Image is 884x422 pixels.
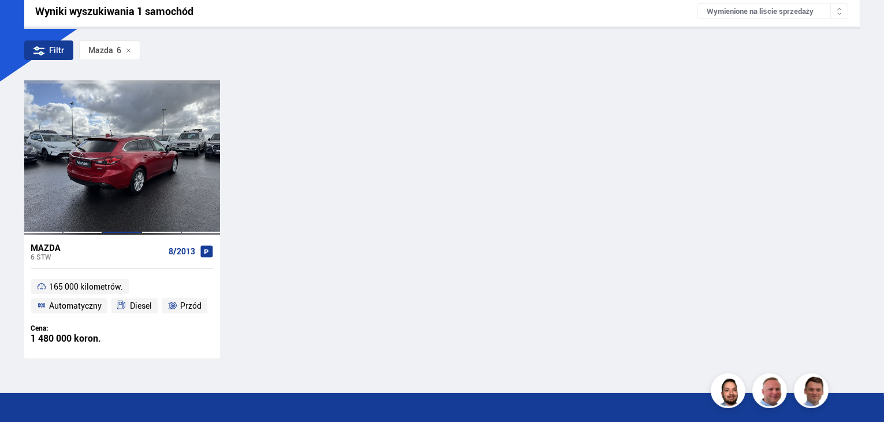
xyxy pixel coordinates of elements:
img: siFngHWaQ9KaOqBr.png [754,375,789,410]
img: FbJEzSuNWCJXmdc-.webp [796,375,830,410]
font: Diesel [130,300,152,311]
font: Przód [180,300,202,311]
img: nhp88E3Fdnt1Opn2.png [713,375,747,410]
font: Filtr [49,45,64,55]
font: 165 000 kilometrów. [49,281,123,292]
font: Automatyczny [49,300,102,311]
font: Wyniki wyszukiwania 1 samochód [36,4,194,18]
font: Mazda [88,45,113,55]
button: Opna LiveChat spjallviðmót [9,5,44,39]
a: Mazda 6 STW 8/2013 165 000 kilometrów. Automatyczny Diesel Przód Cena: 1 480 000 koron. [24,235,220,358]
font: 8/2013 [169,246,195,257]
font: Wymienione na liście sprzedaży [707,6,814,16]
font: 6 STW [31,252,52,261]
font: Cena: [31,323,49,332]
font: 6 [117,45,121,55]
font: Mazda [31,242,61,253]
font: 1 480 000 koron. [31,332,102,345]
